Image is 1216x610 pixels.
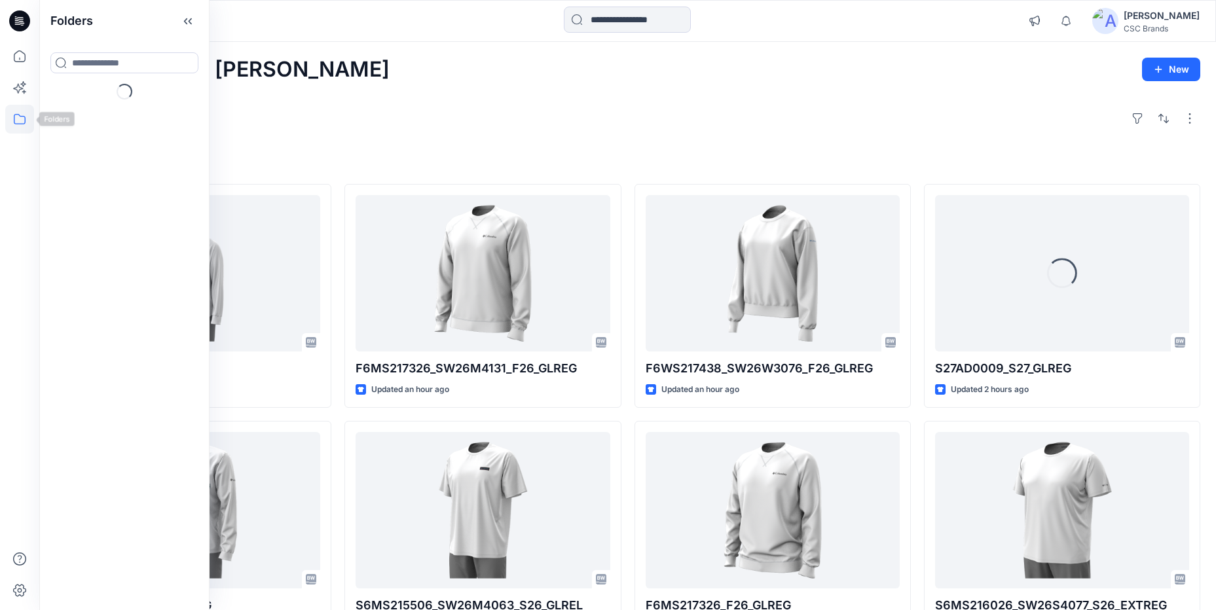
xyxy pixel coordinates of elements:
p: Updated 2 hours ago [951,383,1029,397]
a: F6WS217438_SW26W3076_F26_GLREG [646,195,900,351]
h4: Styles [55,155,1200,171]
a: S6MS216026_SW26S4077_S26_EXTREG [935,432,1189,588]
button: New [1142,58,1200,81]
p: Updated an hour ago [371,383,449,397]
div: [PERSON_NAME] [1124,8,1200,24]
p: S27AD0009_S27_GLREG [935,359,1189,378]
div: CSC Brands [1124,24,1200,33]
p: Updated an hour ago [661,383,739,397]
a: S6MS215506_SW26M4063_S26_GLREL [356,432,610,588]
a: F6MS217326_SW26M4131_F26_GLREG [356,195,610,351]
a: F6MS217326_F26_GLREG [646,432,900,588]
p: F6WS217438_SW26W3076_F26_GLREG [646,359,900,378]
p: F6MS217326_SW26M4131_F26_GLREG [356,359,610,378]
img: avatar [1092,8,1118,34]
h2: Welcome back, [PERSON_NAME] [55,58,390,82]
